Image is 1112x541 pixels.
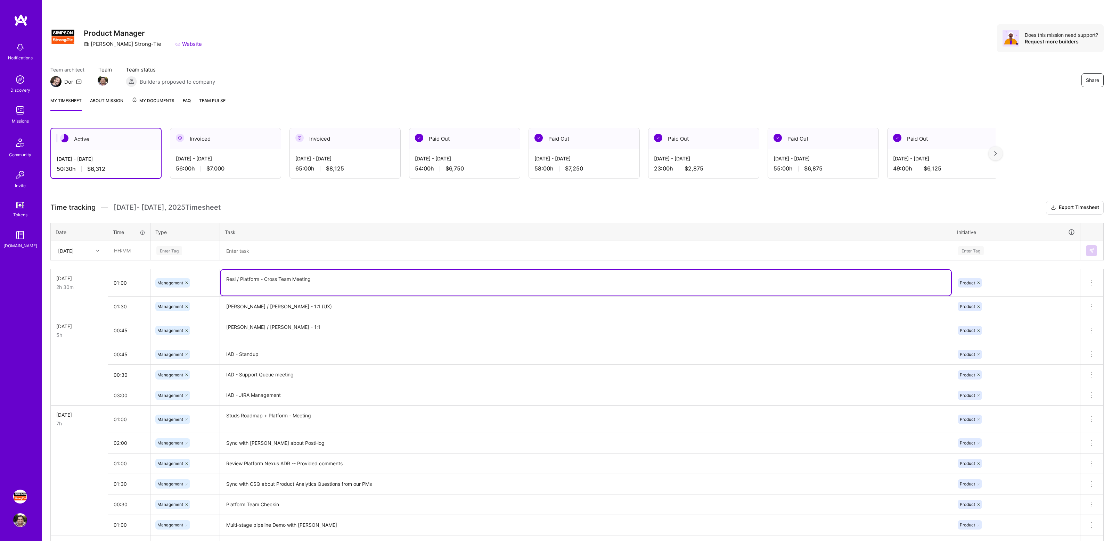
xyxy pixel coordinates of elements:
span: Management [157,352,183,357]
span: $8,125 [326,165,344,172]
span: Team Pulse [199,98,226,103]
span: Management [157,393,183,398]
div: Discovery [10,86,30,94]
span: Product [960,440,975,446]
div: Community [9,151,31,158]
img: guide book [13,228,27,242]
img: Company Logo [50,24,75,49]
img: Submit [1089,248,1094,253]
img: Paid Out [774,134,782,142]
span: Management [157,372,183,377]
img: Paid Out [893,134,901,142]
input: HH:MM [108,274,150,292]
button: Export Timesheet [1046,201,1104,215]
div: Active [51,128,161,150]
a: My Documents [132,97,174,111]
th: Type [150,223,220,241]
h3: Product Manager [84,29,202,38]
div: Paid Out [409,128,520,149]
input: HH:MM [108,345,150,364]
i: icon Chevron [96,249,99,252]
textarea: [PERSON_NAME] / [PERSON_NAME] - 1:1 [221,318,951,344]
textarea: Studs Roadmap + Platform - Meeting [221,406,951,432]
img: Simpson Strong-Tie: Product Manager [13,490,27,503]
div: [DATE] [56,323,102,330]
span: Team status [126,66,215,73]
div: [DATE] [56,411,102,418]
span: $6,750 [445,165,464,172]
span: Share [1086,77,1099,84]
span: Management [157,304,183,309]
div: Invoiced [290,128,400,149]
div: [DATE] - [DATE] [534,155,634,162]
div: Invite [15,182,26,189]
div: 7h [56,420,102,427]
a: Team Member Avatar [98,75,107,86]
span: Management [157,280,183,285]
img: teamwork [13,103,27,117]
input: HH:MM [108,434,150,452]
img: Invoiced [295,134,304,142]
span: Product [960,352,975,357]
div: [DATE] - [DATE] [415,155,514,162]
span: $6,875 [804,165,823,172]
span: My Documents [132,97,174,105]
span: Team [98,66,112,73]
div: Enter Tag [156,245,182,256]
span: Product [960,304,975,309]
textarea: IAD - Support Queue meeting [221,365,951,384]
input: HH:MM [108,321,150,340]
div: [DATE] - [DATE] [295,155,395,162]
div: Time [113,228,145,236]
input: HH:MM [108,516,150,534]
div: 55:00 h [774,165,873,172]
div: Initiative [957,228,1075,236]
input: HH:MM [108,475,150,493]
img: logo [14,14,28,26]
a: User Avatar [11,513,29,527]
div: Paid Out [768,128,878,149]
div: [PERSON_NAME] Strong-Tie [84,40,161,48]
img: Team Member Avatar [98,75,108,86]
div: Enter Tag [958,245,984,256]
span: Product [960,417,975,422]
span: $7,000 [206,165,224,172]
div: 23:00 h [654,165,753,172]
span: $7,250 [565,165,583,172]
textarea: Review Platform Nexus ADR -- Provided comments [221,454,951,473]
span: Management [157,481,183,486]
img: Community [12,134,28,151]
th: Task [220,223,952,241]
div: Notifications [8,54,33,61]
textarea: Sync with CSQ about Product Analytics Questions from our PMs [221,475,951,494]
span: Product [960,481,975,486]
span: $6,312 [87,165,105,173]
div: [DATE] - [DATE] [654,155,753,162]
input: HH:MM [108,454,150,473]
div: [DATE] - [DATE] [57,155,155,163]
span: Team architect [50,66,84,73]
i: icon Download [1050,204,1056,211]
a: My timesheet [50,97,82,111]
span: $2,875 [685,165,703,172]
span: Product [960,328,975,333]
div: Paid Out [529,128,639,149]
img: Team Architect [50,76,62,87]
span: Management [157,417,183,422]
div: 5h [56,331,102,339]
div: [DATE] [56,275,102,282]
span: Product [960,461,975,466]
img: discovery [13,73,27,86]
div: [DATE] - [DATE] [176,155,275,162]
div: 65:00 h [295,165,395,172]
span: Product [960,522,975,527]
button: Share [1081,73,1104,87]
span: Management [157,461,183,466]
span: Product [960,280,975,285]
img: tokens [16,202,24,208]
div: Missions [12,117,29,125]
img: Paid Out [415,134,423,142]
input: HH:MM [108,241,150,260]
img: Active [60,134,68,142]
i: icon CompanyGray [84,41,89,47]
